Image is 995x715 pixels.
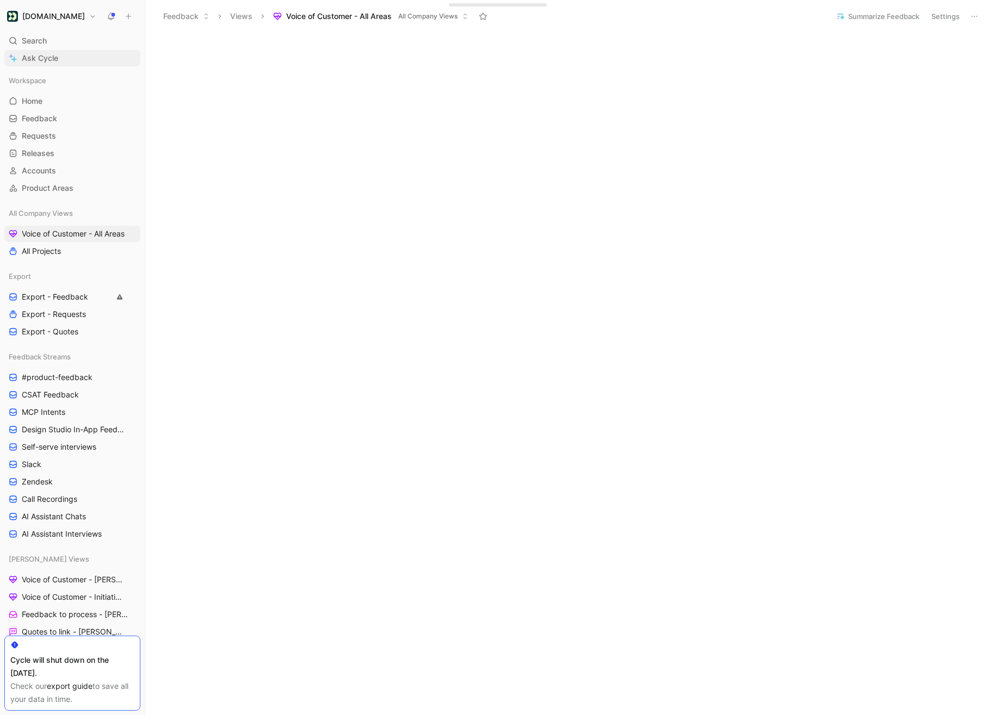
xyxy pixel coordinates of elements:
[4,491,140,507] a: Call Recordings
[22,165,56,176] span: Accounts
[4,349,140,542] div: Feedback Streams#product-feedbackCSAT FeedbackMCP IntentsDesign Studio In-App FeedbackSelf-serve ...
[9,271,31,282] span: Export
[4,526,140,542] a: AI Assistant Interviews
[4,33,140,49] div: Search
[22,459,41,470] span: Slack
[10,680,134,706] div: Check our to save all your data in time.
[9,75,46,86] span: Workspace
[4,624,140,640] a: Quotes to link - [PERSON_NAME]
[4,243,140,259] a: All Projects
[22,52,58,65] span: Ask Cycle
[22,113,57,124] span: Feedback
[4,145,140,161] a: Releases
[4,508,140,525] a: AI Assistant Chats
[22,574,127,585] span: Voice of Customer - [PERSON_NAME]
[22,326,78,337] span: Export - Quotes
[4,226,140,242] a: Voice of Customer - All Areas
[47,681,92,691] a: export guide
[22,148,54,159] span: Releases
[22,424,126,435] span: Design Studio In-App Feedback
[22,511,86,522] span: AI Assistant Chats
[158,8,214,24] button: Feedback
[22,34,47,47] span: Search
[4,268,140,340] div: ExportExport - FeedbackExport - RequestsExport - Quotes
[4,205,140,259] div: All Company ViewsVoice of Customer - All AreasAll Projects
[4,551,140,567] div: [PERSON_NAME] Views
[831,9,924,24] button: Summarize Feedback
[4,349,140,365] div: Feedback Streams
[22,609,128,620] span: Feedback to process - [PERSON_NAME]
[22,476,53,487] span: Zendesk
[9,351,71,362] span: Feedback Streams
[9,208,73,219] span: All Company Views
[4,387,140,403] a: CSAT Feedback
[4,268,140,284] div: Export
[22,96,42,107] span: Home
[4,180,140,196] a: Product Areas
[4,9,99,24] button: Customer.io[DOMAIN_NAME]
[22,291,88,302] span: Export - Feedback
[4,474,140,490] a: Zendesk
[4,163,140,179] a: Accounts
[225,8,257,24] button: Views
[4,369,140,386] a: #product-feedback
[4,72,140,89] div: Workspace
[7,11,18,22] img: Customer.io
[4,110,140,127] a: Feedback
[22,11,85,21] h1: [DOMAIN_NAME]
[22,389,79,400] span: CSAT Feedback
[4,439,140,455] a: Self-serve interviews
[4,128,140,144] a: Requests
[398,11,458,22] span: All Company Views
[4,571,140,588] a: Voice of Customer - [PERSON_NAME]
[22,246,61,257] span: All Projects
[286,11,392,22] span: Voice of Customer - All Areas
[4,306,140,322] a: Export - Requests
[22,183,73,194] span: Product Areas
[4,324,140,340] a: Export - Quotes
[22,592,125,602] span: Voice of Customer - Initiatives
[926,9,965,24] button: Settings
[9,554,89,564] span: [PERSON_NAME] Views
[4,589,140,605] a: Voice of Customer - Initiatives
[22,529,102,539] span: AI Assistant Interviews
[268,8,473,24] button: Voice of Customer - All AreasAll Company Views
[22,494,77,505] span: Call Recordings
[4,93,140,109] a: Home
[4,50,140,66] a: Ask Cycle
[4,404,140,420] a: MCP Intents
[22,130,56,141] span: Requests
[22,228,125,239] span: Voice of Customer - All Areas
[4,606,140,623] a: Feedback to process - [PERSON_NAME]
[22,309,86,320] span: Export - Requests
[4,456,140,472] a: Slack
[10,654,134,680] div: Cycle will shut down on the [DATE].
[4,421,140,438] a: Design Studio In-App Feedback
[22,442,96,452] span: Self-serve interviews
[4,289,140,305] a: Export - Feedback
[22,626,126,637] span: Quotes to link - [PERSON_NAME]
[4,205,140,221] div: All Company Views
[22,407,65,418] span: MCP Intents
[22,372,92,383] span: #product-feedback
